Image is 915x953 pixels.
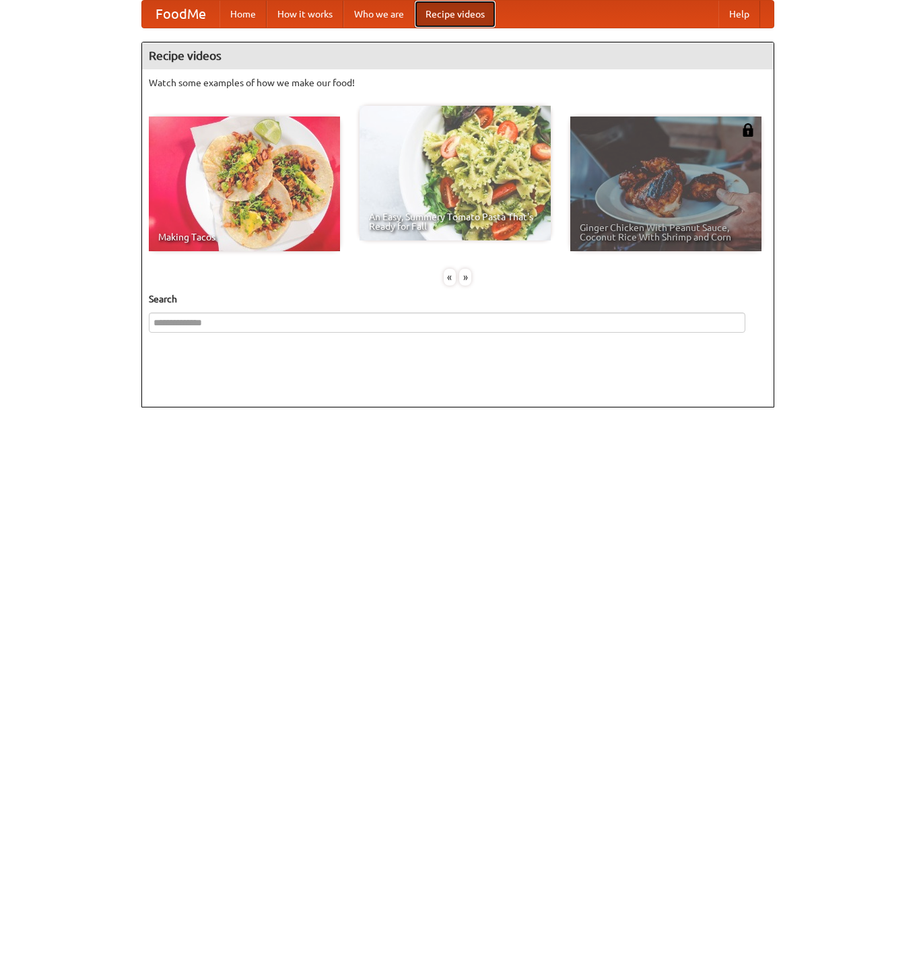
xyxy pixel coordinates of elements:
a: Making Tacos [149,117,340,251]
a: Recipe videos [415,1,496,28]
a: Help [718,1,760,28]
div: « [444,269,456,286]
a: How it works [267,1,343,28]
h4: Recipe videos [142,42,774,69]
div: » [459,269,471,286]
span: Making Tacos [158,232,331,242]
h5: Search [149,292,767,306]
img: 483408.png [741,123,755,137]
p: Watch some examples of how we make our food! [149,76,767,90]
a: Home [219,1,267,28]
span: An Easy, Summery Tomato Pasta That's Ready for Fall [369,212,541,231]
a: An Easy, Summery Tomato Pasta That's Ready for Fall [360,106,551,240]
a: Who we are [343,1,415,28]
a: FoodMe [142,1,219,28]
